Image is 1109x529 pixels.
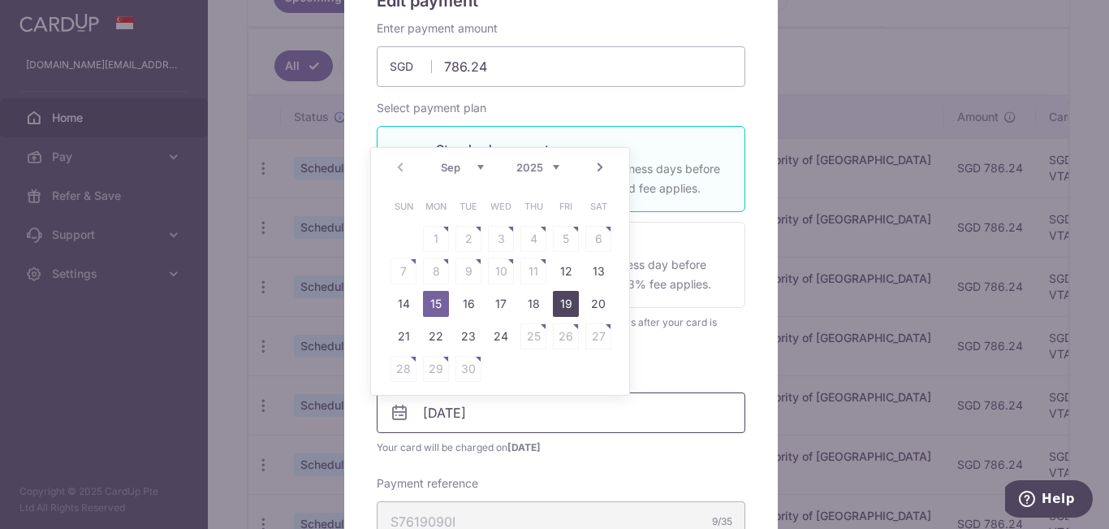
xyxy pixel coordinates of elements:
span: Saturday [585,193,611,219]
a: 15 [423,291,449,317]
a: Next [590,158,610,177]
label: Payment reference [377,475,478,492]
a: 24 [488,323,514,349]
a: 21 [391,323,416,349]
a: 20 [585,291,611,317]
input: 0.00 [377,46,745,87]
span: Your card will be charged on [377,440,745,456]
label: Select payment plan [377,100,486,116]
span: Monday [423,193,449,219]
p: Standard payment [436,140,725,159]
span: [DATE] [507,441,541,453]
a: 14 [391,291,416,317]
a: 19 [553,291,579,317]
span: Wednesday [488,193,514,219]
label: Enter payment amount [377,20,498,37]
a: 17 [488,291,514,317]
a: 18 [520,291,546,317]
input: DD / MM / YYYY [377,392,745,433]
iframe: Opens a widget where you can find more information [1005,480,1093,521]
a: 22 [423,323,449,349]
a: 16 [455,291,481,317]
a: 23 [455,323,481,349]
a: 13 [585,258,611,284]
span: Friday [553,193,579,219]
span: Tuesday [455,193,481,219]
span: SGD [390,59,432,75]
span: Thursday [520,193,546,219]
span: Sunday [391,193,416,219]
a: 12 [553,258,579,284]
